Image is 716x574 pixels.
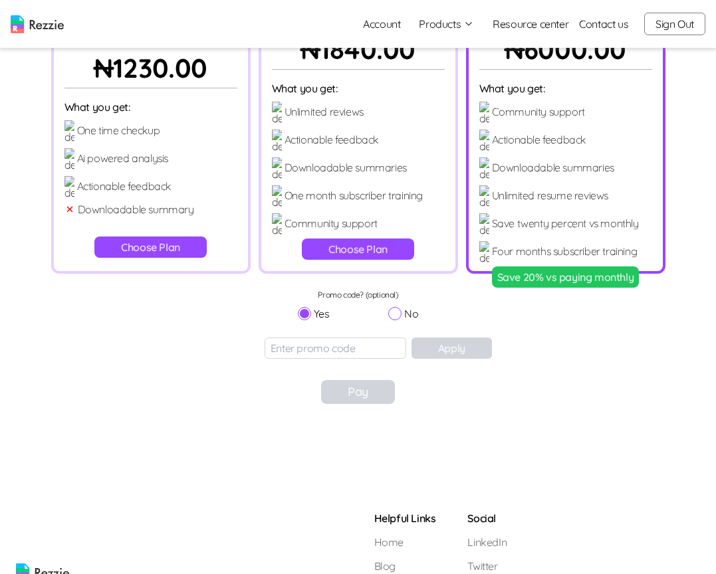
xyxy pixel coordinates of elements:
[412,337,492,359] button: Apply
[374,558,436,574] a: Blog
[285,132,378,147] p: Actionable feedback
[644,13,705,35] button: Sign Out
[94,237,207,258] button: Choose Plan
[467,558,516,574] a: Twitter
[77,178,171,194] p: Actionable feedback
[272,102,282,124] img: detail
[272,130,282,152] img: detail
[272,157,282,180] img: detail
[492,159,614,175] p: Downloadable summaries
[479,213,489,236] img: detail
[467,510,516,526] h5: Social
[64,120,74,143] img: detail
[272,29,445,70] p: ₦ 1840.00
[302,239,414,260] button: Choose Plan
[285,187,423,203] p: One month subscriber training
[479,80,652,96] p: What you get:
[492,132,586,147] p: Actionable feedback
[298,306,330,322] label: Yes
[374,534,436,550] a: Home
[298,307,311,320] input: Yes
[374,510,436,526] h5: Helpful Links
[77,150,168,166] p: Ai powered analysis
[78,201,194,217] p: Downloadable summary
[479,157,489,180] img: detail
[272,213,282,236] img: detail
[265,337,406,359] input: Enter promo code
[272,80,445,96] p: What you get:
[492,104,585,120] p: Community support
[298,290,419,300] p: Promo code? (optional)
[492,243,638,259] p: Four months subscriber training
[479,29,652,70] p: ₦ 6000.00
[11,15,64,33] img: logo
[388,306,418,322] label: No
[467,534,516,550] a: LinkedIn
[285,104,364,120] p: Unlimited reviews
[492,187,608,203] p: Unlimited resume reviews
[64,99,237,115] p: What you get:
[579,16,628,32] a: Contact us
[285,159,407,175] p: Downloadable summaries
[352,11,411,37] a: Account
[321,380,395,404] button: Pay
[492,215,639,231] p: Save twenty percent vs monthly
[272,185,282,208] img: detail
[479,241,489,264] img: detail
[77,122,160,138] p: One time checkup
[479,130,489,152] img: detail
[479,102,489,124] img: detail
[492,266,640,288] button: Save 20% vs paying monthly
[419,16,474,32] button: Products
[285,215,378,231] p: Community support
[64,48,237,88] p: ₦ 1230.00
[493,16,568,32] a: Resource center
[64,148,74,171] img: detail
[388,307,402,320] input: No
[64,176,74,199] img: detail
[479,185,489,208] img: detail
